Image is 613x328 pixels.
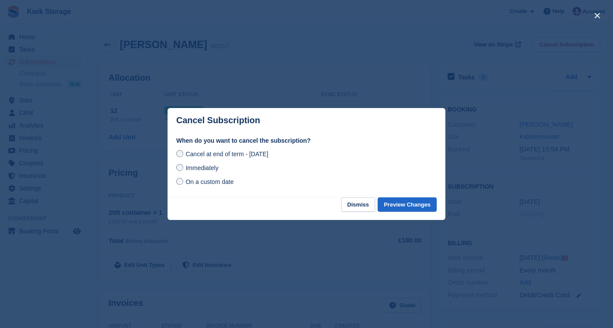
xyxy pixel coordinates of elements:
[378,197,437,212] button: Preview Changes
[176,115,260,125] p: Cancel Subscription
[186,151,268,157] span: Cancel at end of term - [DATE]
[590,9,604,23] button: close
[186,164,218,171] span: Immediately
[176,178,183,185] input: On a custom date
[176,136,437,145] label: When do you want to cancel the subscription?
[186,178,234,185] span: On a custom date
[176,150,183,157] input: Cancel at end of term - [DATE]
[341,197,375,212] button: Dismiss
[176,164,183,171] input: Immediately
